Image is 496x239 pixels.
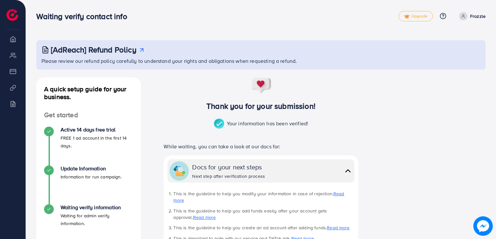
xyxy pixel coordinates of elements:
p: Frozzle [470,12,486,20]
h3: [AdReach] Refund Policy [51,45,136,54]
h4: Update Information [61,165,122,172]
p: FREE 1 ad account in the first 14 days. [61,134,133,150]
li: This is the guideline to help you create an ad account after adding funds. [173,224,354,231]
p: Waiting for admin verify information. [61,212,133,227]
a: Frozzle [456,12,486,20]
a: Read more [193,214,216,221]
img: image [473,216,493,236]
p: While waiting, you can take a look at our docs for: [164,142,358,150]
li: This is the guideline to help you modify your information in case of rejection. [173,190,354,204]
img: logo [6,9,18,21]
img: success [250,77,272,94]
li: Update Information [36,165,141,204]
div: Next step after verification process [192,173,265,179]
li: Active 14 days free trial [36,127,141,165]
h4: A quick setup guide for your business. [36,85,141,101]
h4: Get started [36,111,141,119]
a: Read more [327,224,350,231]
h3: Thank you for your submission! [153,101,369,111]
div: Docs for your next steps [192,162,265,172]
li: This is the guideline to help you add funds easily after your account gets approval. [173,208,354,221]
span: Upgrade [404,14,427,19]
img: success [214,119,227,130]
img: tick [404,14,409,19]
img: collapse [173,165,185,177]
h4: Active 14 days free trial [61,127,133,133]
p: Please review our refund policy carefully to understand your rights and obligations when requesti... [41,57,482,65]
p: Your information has been verified! [214,119,308,130]
a: Read more [173,190,344,203]
p: Information for run campaign. [61,173,122,181]
h4: Waiting verify information [61,204,133,211]
h3: Waiting verify contact info [36,12,132,21]
img: collapse [343,166,352,176]
a: tickUpgrade [398,11,433,21]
